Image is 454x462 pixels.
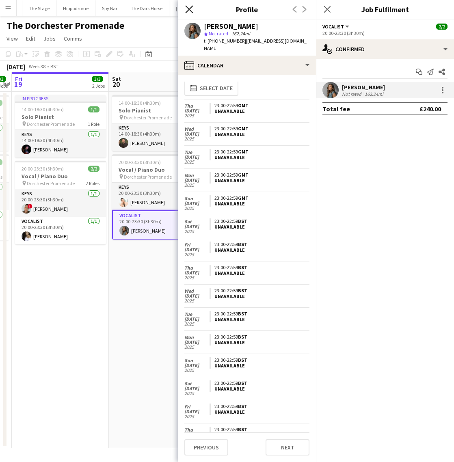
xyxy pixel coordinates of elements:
a: Edit [23,33,39,44]
span: [DATE] [184,432,210,437]
span: Jobs [43,35,56,42]
div: Unavailable [214,224,306,230]
span: 2 Roles [86,180,99,186]
a: View [3,33,21,44]
h3: Vocal / Piano Duo [112,166,203,173]
span: 2/2 [88,166,99,172]
div: Unavailable [214,409,306,415]
app-job-card: 14:00-18:30 (4h30m)1/1Solo Pianist Dorchester Promenade1 RoleKeys1/114:00-18:30 (4h30m)[PERSON_NAME] [112,95,203,151]
app-job-card: 20:00-23:30 (3h30m)2/2Vocal / Piano Duo Dorchester Promenade2 RolesKeys1/120:00-23:30 (3h30m)![PE... [15,161,106,244]
span: 2025 [184,322,210,326]
app-crew-unavailable-period: 23:00-22:59 [210,218,309,230]
span: Dorchester Promenade [27,121,75,127]
button: Previous [184,439,228,456]
span: 2025 [184,160,210,164]
span: 19 [14,80,22,89]
span: 2/2 [436,24,448,30]
span: Wed [184,289,210,294]
span: 2025 [184,206,210,211]
app-crew-unavailable-period: 23:00-22:59 [210,380,309,392]
app-crew-unavailable-period: 23:00-22:59 [210,126,309,137]
a: Jobs [40,33,59,44]
span: Sat [112,75,121,82]
span: [DATE] [184,155,210,160]
h3: Job Fulfilment [316,4,454,15]
span: Sat [184,381,210,386]
button: [GEOGRAPHIC_DATA] [169,0,227,16]
span: Sun [184,196,210,201]
span: GMT [238,125,249,132]
span: Comms [64,35,82,42]
span: 2025 [184,414,210,419]
div: 162.24mi [363,91,385,97]
span: t. [PHONE_NUMBER] [204,38,246,44]
span: BST [238,264,247,270]
div: Confirmed [316,39,454,59]
span: 2025 [184,391,210,396]
div: Unavailable [214,155,306,160]
span: 2025 [184,229,210,234]
span: Thu [184,104,210,108]
span: BST [238,426,247,432]
app-crew-unavailable-period: 23:00-22:59 [210,195,309,207]
span: BST [238,311,247,317]
span: [DATE] [184,108,210,113]
span: [DATE] [184,201,210,206]
span: Dorchester Promenade [27,180,75,186]
app-card-role: Keys1/120:00-23:30 (3h30m)[PERSON_NAME] [112,183,203,210]
span: 2025 [184,275,210,280]
h3: Solo Pianist [112,107,203,114]
span: Sun [184,358,210,363]
span: BST [238,287,247,294]
span: GMT [238,195,249,201]
span: 3/3 [92,76,103,82]
button: Vocalist [322,24,350,30]
span: Fri [184,242,210,247]
span: Dorchester Promenade [124,174,172,180]
div: BST [50,63,58,69]
div: Unavailable [214,386,306,392]
div: 2 Jobs [92,83,105,89]
app-card-role: Vocalist1/120:00-23:30 (3h30m)[PERSON_NAME] [15,217,106,244]
app-job-card: 20:00-23:30 (3h30m)2/2Vocal / Piano Duo Dorchester Promenade2 RolesKeys1/120:00-23:30 (3h30m)[PER... [112,154,203,240]
span: Mon [184,335,210,340]
div: Unavailable [214,247,306,253]
span: [DATE] [184,294,210,298]
span: 2025 [184,183,210,188]
app-card-role: Keys1/114:00-18:30 (4h30m)[PERSON_NAME] [15,130,106,158]
h3: Profile [178,4,316,15]
app-crew-unavailable-period: 23:00-22:59 [210,311,309,322]
div: [PERSON_NAME] [342,84,385,91]
span: BST [238,241,247,247]
app-crew-unavailable-period: 23:00-22:59 [210,265,309,276]
span: GMT [238,172,249,178]
span: Not rated [209,30,228,37]
span: View [6,35,18,42]
app-job-card: In progress14:00-18:30 (4h30m)1/1Solo Pianist Dorchester Promenade1 RoleKeys1/114:00-18:30 (4h30m... [15,95,106,158]
span: [DATE] [184,317,210,322]
span: Thu [184,266,210,270]
app-crew-unavailable-period: 23:00-22:59 [210,288,309,299]
span: Edit [26,35,35,42]
span: [DATE] [184,247,210,252]
span: BST [238,334,247,340]
span: BST [238,380,247,386]
span: 20:00-23:30 (3h30m) [119,159,161,165]
app-crew-unavailable-period: 23:00-22:59 [210,242,309,253]
span: Fri [184,404,210,409]
app-card-role: Keys1/114:00-18:30 (4h30m)[PERSON_NAME] [112,123,203,151]
span: [DATE] [184,409,210,414]
span: GMT [238,102,249,108]
button: The Stage [22,0,56,16]
span: [DATE] [184,270,210,275]
span: 20 [111,80,121,89]
span: [DATE] [184,132,210,136]
app-crew-unavailable-period: 23:00-22:59 [210,404,309,415]
span: Wed [184,127,210,132]
app-crew-unavailable-period: 23:00-22:59 [210,172,309,184]
button: Select date [184,80,238,96]
span: BST [238,357,247,363]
